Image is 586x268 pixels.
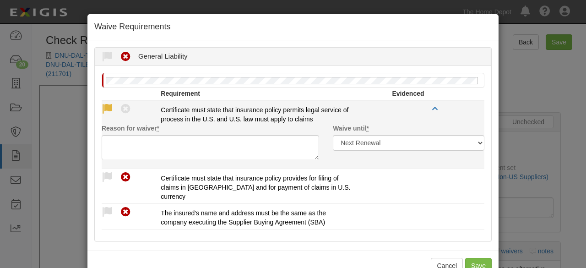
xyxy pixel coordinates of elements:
span: Certificate must state that insurance policy permits legal service of process in the U.S. and U.S... [161,106,348,123]
label: Waive until [333,124,369,133]
span: Certificate must state that insurance policy provides for filing of claims in [GEOGRAPHIC_DATA] a... [161,175,350,200]
span: The insured's name and address must be the same as the company executing the Supplier Buying Agre... [161,209,326,226]
strong: Evidenced [392,90,424,97]
abbr: required [367,125,369,132]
